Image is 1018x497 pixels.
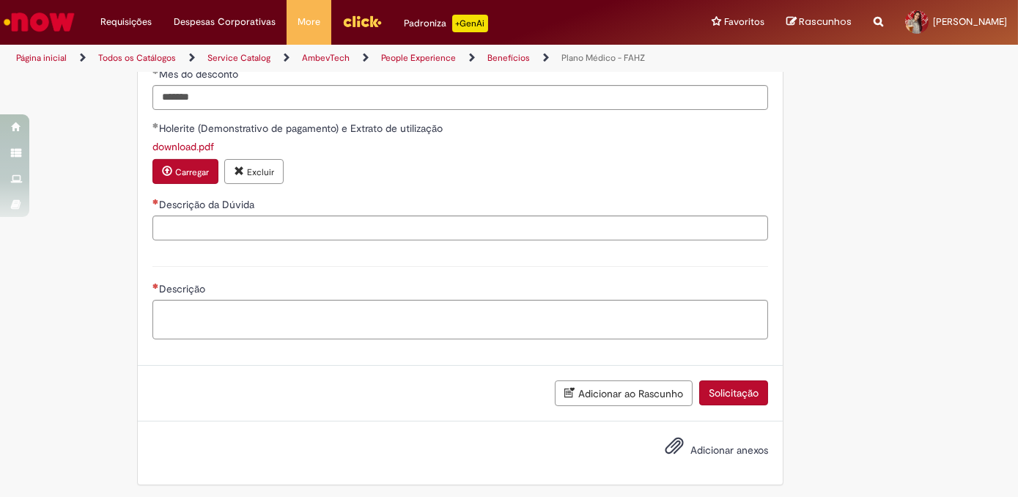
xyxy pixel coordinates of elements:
button: Excluir anexo download.pdf [224,159,284,184]
span: Somente leitura - Holerite (Demonstrativo de pagamento) e Extrato de utilização [159,122,446,135]
img: ServiceNow [1,7,77,37]
input: Descrição da Dúvida [152,216,768,240]
a: Benefícios [487,52,530,64]
span: Obrigatório Preenchido [152,122,159,128]
span: Mês do desconto [159,67,241,81]
ul: Trilhas de página [11,45,668,72]
img: click_logo_yellow_360x200.png [342,10,382,32]
a: Download de download.pdf [152,140,214,153]
input: Mês do desconto [152,85,768,110]
small: Carregar [175,166,209,178]
div: Padroniza [404,15,488,32]
span: More [298,15,320,29]
a: Plano Médico - FAHZ [561,52,645,64]
a: Todos os Catálogos [98,52,176,64]
small: Excluir [247,166,274,178]
span: Favoritos [724,15,764,29]
button: Adicionar ao Rascunho [555,380,693,406]
a: Service Catalog [207,52,270,64]
button: Adicionar anexos [661,432,687,466]
a: Página inicial [16,52,67,64]
span: Necessários [152,199,159,205]
span: Somente leitura - Descrição da Dúvida [159,198,257,211]
a: Rascunhos [786,15,852,29]
button: Carregar anexo de Holerite (Demonstrativo de pagamento) e Extrato de utilização Required [152,159,218,184]
span: [PERSON_NAME] [933,15,1007,28]
span: Obrigatório Preenchido [152,68,159,74]
button: Solicitação [699,380,768,405]
textarea: Descrição [152,300,768,339]
span: Despesas Corporativas [174,15,276,29]
span: Descrição [159,282,208,295]
p: +GenAi [452,15,488,32]
span: Necessários [152,283,159,289]
a: AmbevTech [302,52,350,64]
a: People Experience [381,52,456,64]
span: Rascunhos [799,15,852,29]
span: Adicionar anexos [690,443,768,457]
span: Requisições [100,15,152,29]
